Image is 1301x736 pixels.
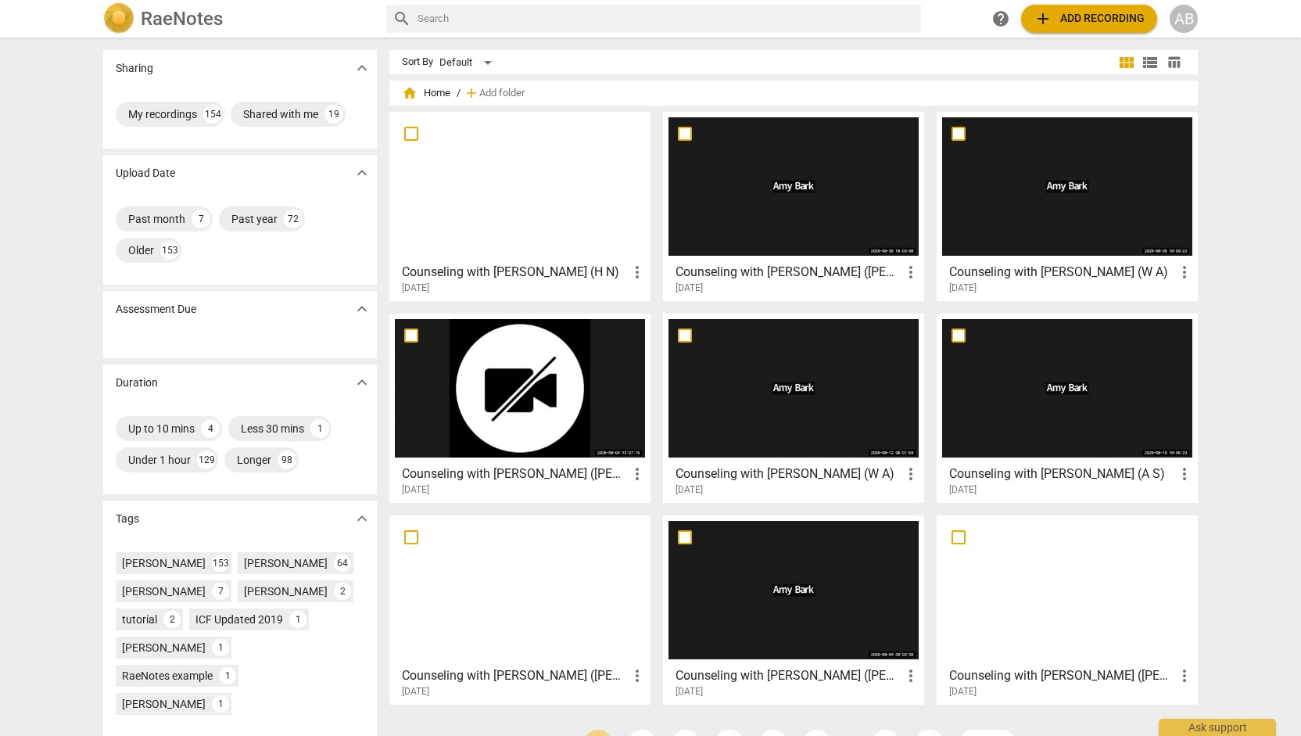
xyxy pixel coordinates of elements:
[201,419,220,438] div: 4
[1175,465,1194,483] span: more_vert
[668,521,919,698] a: Counseling with [PERSON_NAME] ([PERSON_NAME][DATE]
[1138,51,1162,74] button: List view
[197,451,216,469] div: 129
[402,85,450,101] span: Home
[395,117,645,294] a: Counseling with [PERSON_NAME] (H N)[DATE]
[1175,666,1194,685] span: more_vert
[192,210,210,228] div: 7
[212,555,229,572] div: 153
[949,465,1175,483] h3: Counseling with Amy Bark (A S)
[353,59,371,77] span: expand_more
[128,242,154,258] div: Older
[668,117,919,294] a: Counseling with [PERSON_NAME] ([PERSON_NAME][DATE]
[676,685,703,698] span: [DATE]
[1117,53,1136,72] span: view_module
[103,3,374,34] a: LogoRaeNotes
[418,6,915,31] input: Search
[1021,5,1157,33] button: Upload
[116,165,175,181] p: Upload Date
[141,8,223,30] h2: RaeNotes
[284,210,303,228] div: 72
[334,583,351,600] div: 2
[350,371,374,394] button: Show more
[991,9,1010,28] span: help
[901,263,920,282] span: more_vert
[231,211,278,227] div: Past year
[402,685,429,698] span: [DATE]
[195,612,283,627] div: ICF Updated 2019
[1034,9,1145,28] span: Add recording
[901,666,920,685] span: more_vert
[122,612,157,627] div: tutorial
[244,555,328,571] div: [PERSON_NAME]
[122,668,213,684] div: RaeNotes example
[392,9,411,28] span: search
[163,611,181,628] div: 2
[676,282,703,295] span: [DATE]
[1175,263,1194,282] span: more_vert
[1141,53,1159,72] span: view_list
[128,211,185,227] div: Past month
[212,639,229,656] div: 1
[628,465,647,483] span: more_vert
[353,163,371,182] span: expand_more
[439,50,497,75] div: Default
[395,521,645,698] a: Counseling with [PERSON_NAME] ([PERSON_NAME][DATE]
[901,465,920,483] span: more_vert
[353,300,371,318] span: expand_more
[334,555,351,572] div: 64
[949,282,977,295] span: [DATE]
[949,685,977,698] span: [DATE]
[122,696,206,712] div: [PERSON_NAME]
[128,452,191,468] div: Under 1 hour
[676,666,901,685] h3: Counseling with Amy Bark (D B)
[949,666,1175,685] h3: Counseling with Amy Bark (L W)
[949,263,1175,282] h3: Counseling with Amy Bark (W A)
[676,483,703,497] span: [DATE]
[241,421,304,436] div: Less 30 mins
[676,263,901,282] h3: Counseling with Amy Bark (D B)
[310,419,329,438] div: 1
[128,106,197,122] div: My recordings
[1159,719,1276,736] div: Ask support
[350,297,374,321] button: Show more
[212,695,229,713] div: 1
[402,282,429,295] span: [DATE]
[464,85,479,101] span: add
[942,117,1192,294] a: Counseling with [PERSON_NAME] (W A)[DATE]
[289,611,306,628] div: 1
[353,373,371,392] span: expand_more
[122,583,206,599] div: [PERSON_NAME]
[628,263,647,282] span: more_vert
[402,85,418,101] span: home
[402,666,628,685] h3: Counseling with Amy Bark (K M)
[116,375,158,391] p: Duration
[395,319,645,496] a: Counseling with [PERSON_NAME] ([PERSON_NAME][DATE]
[668,319,919,496] a: Counseling with [PERSON_NAME] (W A)[DATE]
[402,263,628,282] h3: Counseling with Amy Bark (H N)
[987,5,1015,33] a: Help
[203,105,222,124] div: 154
[949,483,977,497] span: [DATE]
[628,666,647,685] span: more_vert
[479,88,525,99] span: Add folder
[160,241,179,260] div: 153
[128,421,195,436] div: Up to 10 mins
[243,106,318,122] div: Shared with me
[350,161,374,185] button: Show more
[457,88,461,99] span: /
[116,301,196,318] p: Assessment Due
[244,583,328,599] div: [PERSON_NAME]
[237,452,271,468] div: Longer
[676,465,901,483] h3: Counseling with Amy Bark (W A)
[116,60,153,77] p: Sharing
[122,640,206,655] div: [PERSON_NAME]
[350,507,374,530] button: Show more
[350,56,374,80] button: Show more
[1167,55,1181,70] span: table_chart
[122,555,206,571] div: [PERSON_NAME]
[942,521,1192,698] a: Counseling with [PERSON_NAME] ([PERSON_NAME][DATE]
[402,483,429,497] span: [DATE]
[1170,5,1198,33] button: AB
